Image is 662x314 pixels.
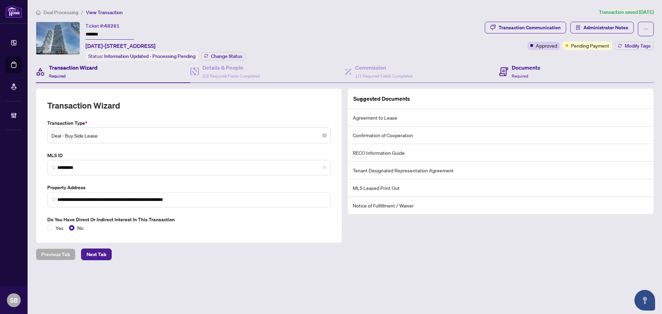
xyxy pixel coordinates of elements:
[47,119,331,127] label: Transaction Type
[485,22,566,33] button: Transaction Communication
[583,22,628,33] span: Administrator Notes
[322,165,327,170] span: close
[86,42,156,50] span: [DATE]-[STREET_ADDRESS]
[625,43,651,48] span: Modify Tags
[49,73,66,79] span: Required
[47,216,331,223] label: Do you have direct or indirect interest in this transaction
[322,133,327,138] span: close-circle
[571,42,609,49] span: Pending Payment
[6,5,22,18] img: logo
[81,8,83,16] li: /
[355,63,412,72] h4: Commission
[36,22,80,54] img: IMG-W12227155_1.jpg
[36,249,76,260] button: Previous Tab
[576,25,581,30] span: solution
[51,129,327,142] span: Deal - Buy Side Lease
[348,162,653,179] li: Tenant Designated Representation Agreement
[81,249,112,260] button: Next Tab
[499,22,561,33] div: Transaction Communication
[52,197,56,202] img: search_icon
[353,94,410,103] article: Suggested Documents
[201,52,245,60] button: Change Status
[74,224,86,232] span: No
[348,126,653,144] li: Confirmation of Cooperation
[86,9,123,16] span: View Transaction
[348,179,653,197] li: MLS Leased Print Out
[348,144,653,162] li: RECO Information Guide
[104,53,195,59] span: Information Updated - Processing Pending
[355,73,412,79] span: 1/1 Required Fields Completed
[86,51,198,61] div: Status:
[10,295,18,305] span: SB
[599,8,654,16] article: Transaction saved [DATE]
[47,184,331,191] label: Property Address
[512,73,528,79] span: Required
[512,63,540,72] h4: Documents
[643,27,648,31] span: ellipsis
[634,290,655,311] button: Open asap
[348,109,653,126] li: Agreement to Lease
[43,9,78,16] span: Deal Processing
[570,22,634,33] button: Administrator Notes
[36,10,41,15] span: home
[52,165,56,170] img: search_icon
[86,22,120,30] div: Ticket #:
[348,197,653,214] li: Notice of Fulfillment / Waiver
[211,54,242,59] span: Change Status
[53,224,66,232] span: Yes
[47,152,331,159] label: MLS ID
[49,63,98,72] h4: Transaction Wizard
[536,42,557,49] span: Approved
[87,249,106,260] span: Next Tab
[202,63,260,72] h4: Details & People
[47,100,120,111] h2: Transaction Wizard
[202,73,260,79] span: 2/2 Required Fields Completed
[104,23,120,29] span: 48281
[615,42,654,50] button: Modify Tags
